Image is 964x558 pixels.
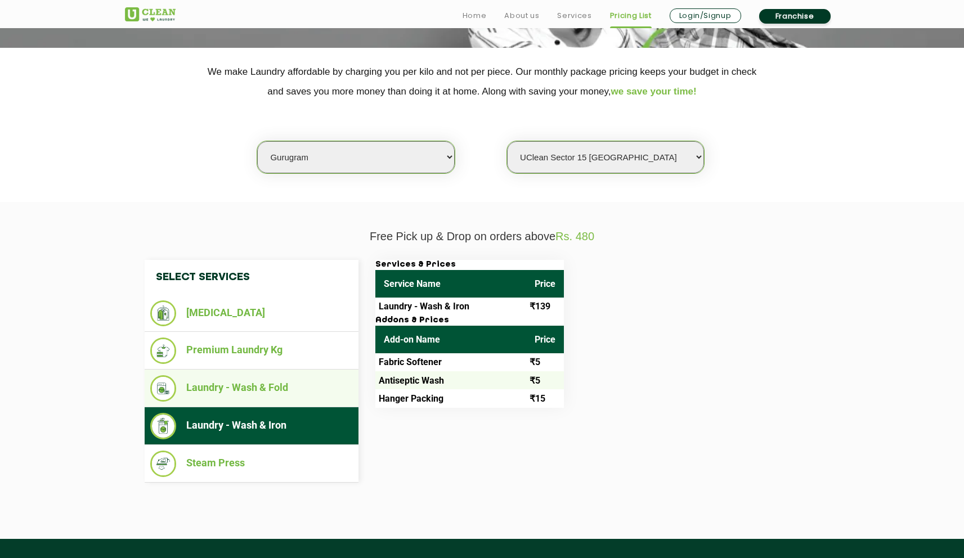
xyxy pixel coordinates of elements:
[375,260,564,270] h3: Services & Prices
[610,9,652,22] a: Pricing List
[611,86,697,97] span: we save your time!
[526,353,564,371] td: ₹5
[375,270,526,298] th: Service Name
[150,413,353,439] li: Laundry - Wash & Iron
[526,326,564,353] th: Price
[526,371,564,389] td: ₹5
[150,337,353,364] li: Premium Laundry Kg
[125,7,176,21] img: UClean Laundry and Dry Cleaning
[375,371,526,389] td: Antiseptic Wash
[526,298,564,316] td: ₹139
[504,9,539,22] a: About us
[375,326,526,353] th: Add-on Name
[375,353,526,371] td: Fabric Softener
[375,298,526,316] td: Laundry - Wash & Iron
[150,300,353,326] li: [MEDICAL_DATA]
[557,9,591,22] a: Services
[145,260,358,295] h4: Select Services
[125,62,840,101] p: We make Laundry affordable by charging you per kilo and not per piece. Our monthly package pricin...
[150,451,177,477] img: Steam Press
[125,230,840,243] p: Free Pick up & Drop on orders above
[526,389,564,407] td: ₹15
[463,9,487,22] a: Home
[759,9,831,24] a: Franchise
[150,451,353,477] li: Steam Press
[555,230,594,242] span: Rs. 480
[150,337,177,364] img: Premium Laundry Kg
[670,8,741,23] a: Login/Signup
[150,375,177,402] img: Laundry - Wash & Fold
[150,300,177,326] img: Dry Cleaning
[526,270,564,298] th: Price
[150,413,177,439] img: Laundry - Wash & Iron
[375,389,526,407] td: Hanger Packing
[375,316,564,326] h3: Addons & Prices
[150,375,353,402] li: Laundry - Wash & Fold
